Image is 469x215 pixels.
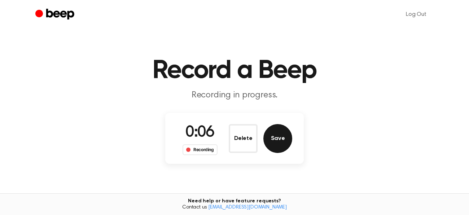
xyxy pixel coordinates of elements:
[399,6,434,23] a: Log Out
[263,124,292,153] button: Save Audio Record
[185,125,214,140] span: 0:06
[35,8,76,22] a: Beep
[4,205,465,211] span: Contact us
[50,58,419,84] h1: Record a Beep
[96,89,373,101] p: Recording in progress.
[208,205,287,210] a: [EMAIL_ADDRESS][DOMAIN_NAME]
[183,144,218,155] div: Recording
[229,124,258,153] button: Delete Audio Record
